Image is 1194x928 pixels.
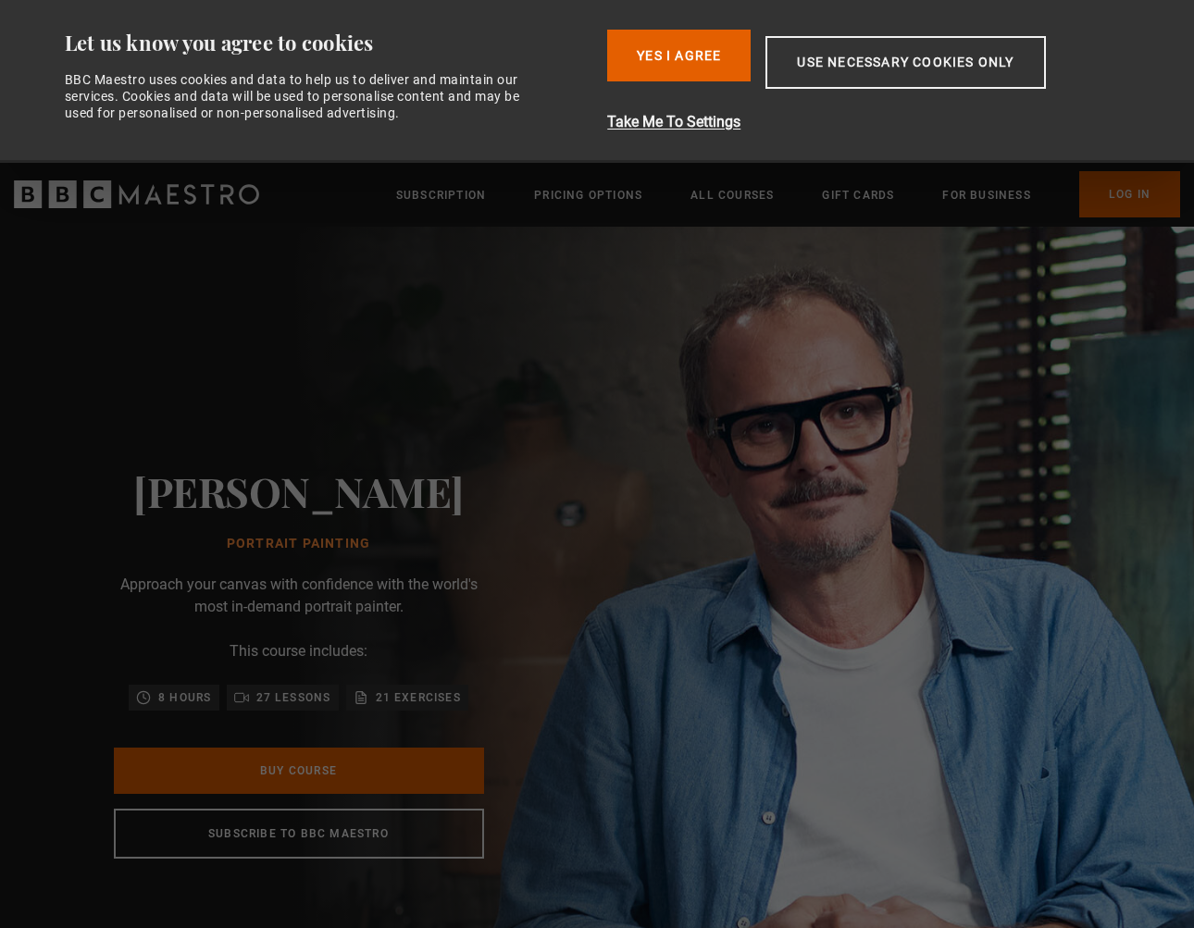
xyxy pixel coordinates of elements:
button: Take Me To Settings [607,111,1143,133]
a: Gift Cards [822,186,894,204]
p: 27 lessons [256,688,331,707]
h2: [PERSON_NAME] [133,467,464,514]
a: Pricing Options [534,186,642,204]
svg: BBC Maestro [14,180,259,208]
p: 8 hours [158,688,211,707]
div: Let us know you agree to cookies [65,30,593,56]
a: Buy Course [114,748,484,794]
a: All Courses [690,186,774,204]
a: Log In [1079,171,1180,217]
h1: Portrait Painting [133,537,464,551]
p: Approach your canvas with confidence with the world's most in-demand portrait painter. [114,574,484,618]
a: Subscribe to BBC Maestro [114,809,484,859]
a: For business [942,186,1030,204]
p: 21 exercises [376,688,461,707]
button: Use necessary cookies only [765,36,1045,89]
p: This course includes: [230,640,367,662]
button: Yes I Agree [607,30,751,81]
nav: Primary [396,171,1180,217]
div: BBC Maestro uses cookies and data to help us to deliver and maintain our services. Cookies and da... [65,71,541,122]
a: Subscription [396,186,486,204]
